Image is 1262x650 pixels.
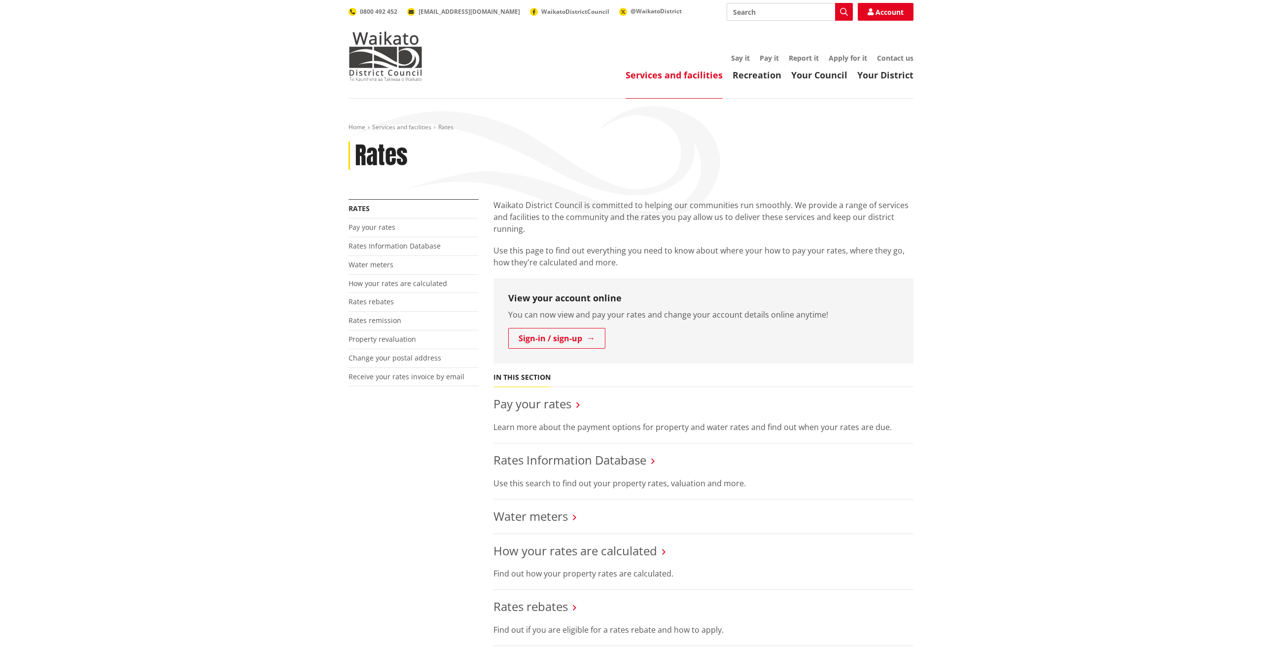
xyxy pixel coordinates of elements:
[731,53,750,63] a: Say it
[493,373,551,382] h5: In this section
[541,7,609,16] span: WaikatoDistrictCouncil
[829,53,867,63] a: Apply for it
[407,7,520,16] a: [EMAIL_ADDRESS][DOMAIN_NAME]
[493,508,568,524] a: Water meters
[508,309,899,321] p: You can now view and pay your rates and change your account details online anytime!
[626,69,723,81] a: Services and facilities
[493,624,913,636] p: Find out if you are eligible for a rates rebate and how to apply.
[733,69,781,81] a: Recreation
[631,7,682,15] span: @WaikatoDistrict
[619,7,682,15] a: @WaikatoDistrict
[858,3,913,21] a: Account
[493,452,646,468] a: Rates Information Database
[419,7,520,16] span: [EMAIL_ADDRESS][DOMAIN_NAME]
[349,204,370,213] a: Rates
[349,353,441,362] a: Change your postal address
[349,297,394,306] a: Rates rebates
[349,316,401,325] a: Rates remission
[530,7,609,16] a: WaikatoDistrictCouncil
[349,7,397,16] a: 0800 492 452
[789,53,819,63] a: Report it
[349,32,422,81] img: Waikato District Council - Te Kaunihera aa Takiwaa o Waikato
[493,542,657,559] a: How your rates are calculated
[360,7,397,16] span: 0800 492 452
[493,245,913,268] p: Use this page to find out everything you need to know about where your how to pay your rates, whe...
[349,241,441,251] a: Rates Information Database
[349,372,464,381] a: Receive your rates invoice by email
[760,53,779,63] a: Pay it
[349,334,416,344] a: Property revaluation
[349,123,913,132] nav: breadcrumb
[493,396,571,412] a: Pay your rates
[857,69,913,81] a: Your District
[355,142,408,170] h1: Rates
[349,260,393,269] a: Water meters
[877,53,913,63] a: Contact us
[372,123,431,131] a: Services and facilities
[493,568,913,579] p: Find out how your property rates are calculated.
[508,328,605,349] a: Sign-in / sign-up
[493,421,913,433] p: Learn more about the payment options for property and water rates and find out when your rates ar...
[727,3,853,21] input: Search input
[349,123,365,131] a: Home
[791,69,847,81] a: Your Council
[438,123,454,131] span: Rates
[349,279,447,288] a: How your rates are calculated
[493,477,913,489] p: Use this search to find out your property rates, valuation and more.
[508,293,899,304] h3: View your account online
[493,199,913,235] p: Waikato District Council is committed to helping our communities run smoothly. We provide a range...
[493,598,568,614] a: Rates rebates
[349,222,395,232] a: Pay your rates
